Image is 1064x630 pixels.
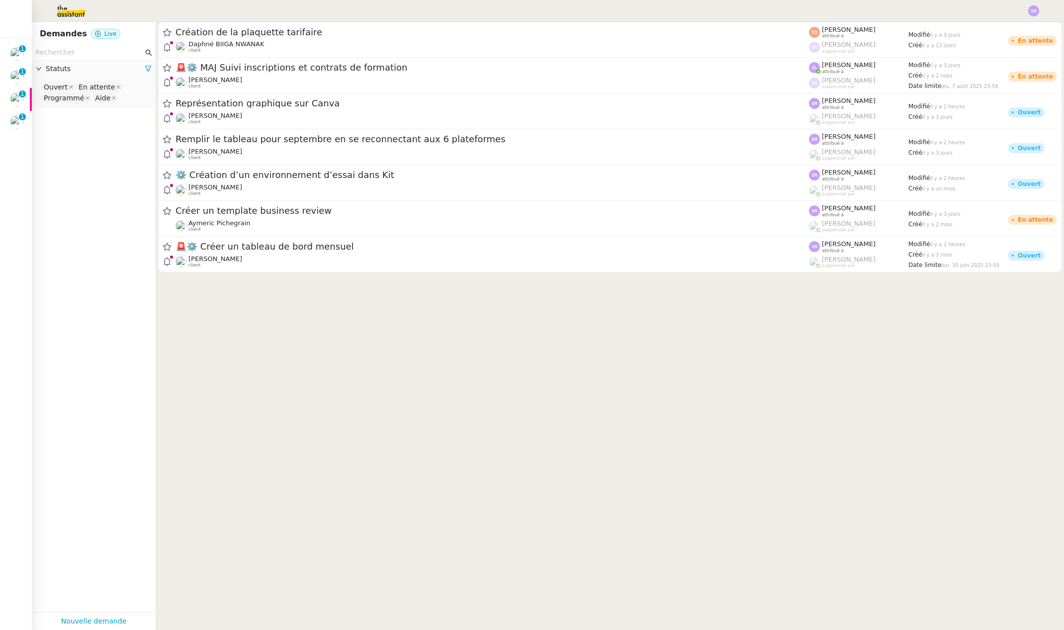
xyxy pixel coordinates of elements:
span: il y a 2 mois [922,73,953,79]
img: svg [809,27,820,38]
span: attribué à [822,248,844,254]
nz-badge-sup: 1 [19,113,26,120]
span: attribué à [822,105,844,110]
app-user-detailed-label: client [176,112,809,125]
app-user-label: suppervisé par [809,77,908,90]
span: [PERSON_NAME] [822,169,876,176]
img: svg [809,78,820,89]
span: il y a 3 jours [930,63,961,68]
div: En attente [1018,38,1053,44]
app-user-detailed-label: client [176,183,809,196]
app-user-detailed-label: client [176,219,809,232]
span: [PERSON_NAME] [822,77,876,84]
img: svg [809,42,820,53]
span: Créé [908,113,922,120]
div: Ouvert [1018,145,1041,151]
span: ⚙️ Création d’un environnement d’essai dans Kit [176,171,809,180]
app-user-label: suppervisé par [809,41,908,54]
img: users%2F6gb6idyi0tfvKNN6zQQM24j9Qto2%2Favatar%2F4d99454d-80b1-4afc-9875-96eb8ae1710f [10,92,24,106]
app-user-detailed-label: client [176,76,809,89]
div: En attente [1018,217,1053,223]
app-user-detailed-label: client [176,255,809,268]
span: attribué à [822,33,844,39]
span: [PERSON_NAME] [822,220,876,227]
span: Créé [908,251,922,258]
span: Modifié [908,210,930,217]
span: il y a 2 heures [930,140,966,145]
span: Remplir le tableau pour septembre en se reconnectant aux 6 plateformes [176,135,809,144]
span: il y a 3 jours [922,114,953,120]
img: users%2FKPVW5uJ7nAf2BaBJPZnFMauzfh73%2Favatar%2FDigitalCollectionThumbnailHandler.jpeg [176,41,186,52]
span: suppervisé par [822,120,855,125]
img: users%2FPPrFYTsEAUgQy5cK5MCpqKbOX8K2%2Favatar%2FCapture%20d%E2%80%99e%CC%81cran%202023-06-05%20a%... [809,185,820,196]
app-user-label: suppervisé par [809,148,908,161]
p: 1 [20,68,24,77]
span: il y a 13 jours [922,43,956,48]
span: lun. 30 juin 2025 23:59 [941,263,999,268]
nz-badge-sup: 1 [19,68,26,75]
img: users%2FvXkuctLX0wUbD4cA8OSk7KI5fra2%2Favatar%2F858bcb8a-9efe-43bf-b7a6-dc9f739d6e70 [176,77,186,88]
app-user-label: suppervisé par [809,184,908,197]
span: attribué à [822,177,844,182]
span: [PERSON_NAME] [822,112,876,120]
span: Aymeric Pichegrain [188,219,251,227]
span: attribué à [822,212,844,218]
span: ⚙️ MAJ Suivi inscriptions et contrats de formation [176,63,809,72]
div: Statuts [32,59,156,79]
div: En attente [1018,74,1053,80]
nz-page-header-title: Demandes [40,27,87,41]
div: Ouvert [1018,181,1041,187]
span: client [188,84,201,89]
span: [PERSON_NAME] [822,97,876,104]
a: Nouvelle demande [61,616,127,627]
app-user-detailed-label: client [176,148,809,161]
div: Ouvert [44,83,68,91]
img: users%2F6gb6idyi0tfvKNN6zQQM24j9Qto2%2Favatar%2F4d99454d-80b1-4afc-9875-96eb8ae1710f [10,47,24,61]
p: 1 [20,113,24,122]
span: il y a 3 jours [930,32,961,38]
img: svg [809,62,820,73]
input: Rechercher [35,47,143,58]
span: suppervisé par [822,84,855,90]
span: client [188,263,201,268]
img: users%2FPPrFYTsEAUgQy5cK5MCpqKbOX8K2%2Favatar%2FCapture%20d%E2%80%99e%CC%81cran%202023-06-05%20a%... [809,221,820,232]
span: Modifié [908,103,930,110]
span: il y a 2 heures [930,104,966,109]
span: Représentation graphique sur Canva [176,99,809,108]
span: [PERSON_NAME] [188,148,242,155]
img: svg [1028,5,1039,16]
span: Créé [908,149,922,156]
app-user-label: attribué à [809,97,908,110]
span: Modifié [908,139,930,146]
img: users%2F6gb6idyi0tfvKNN6zQQM24j9Qto2%2Favatar%2F4d99454d-80b1-4afc-9875-96eb8ae1710f [176,113,186,124]
span: 🚨 [176,62,186,73]
span: il y a 3 jours [922,150,953,156]
span: il y a 2 heures [930,176,966,181]
p: 1 [20,90,24,99]
img: users%2FW4OQjB9BRtYK2an7yusO0WsYLsD3%2Favatar%2F28027066-518b-424c-8476-65f2e549ac29 [176,184,186,195]
span: il y a 2 heures [930,242,966,247]
span: [PERSON_NAME] [822,133,876,140]
span: [PERSON_NAME] [822,256,876,263]
span: Créer un template business review [176,206,809,215]
app-user-label: attribué à [809,204,908,217]
span: client [188,119,201,125]
div: Aide [95,93,110,102]
span: attribué à [822,141,844,146]
span: Modifié [908,31,930,38]
span: Modifié [908,241,930,248]
span: Créé [908,221,922,228]
img: users%2FW4OQjB9BRtYK2an7yusO0WsYLsD3%2Favatar%2F28027066-518b-424c-8476-65f2e549ac29 [10,115,24,129]
div: Programmé [44,93,84,102]
app-user-label: suppervisé par [809,220,908,233]
span: suppervisé par [822,227,855,233]
img: svg [809,241,820,252]
span: [PERSON_NAME] [822,184,876,191]
div: Ouvert [1018,109,1041,115]
span: suppervisé par [822,191,855,197]
img: users%2FPPrFYTsEAUgQy5cK5MCpqKbOX8K2%2Favatar%2FCapture%20d%E2%80%99e%CC%81cran%202023-06-05%20a%... [809,257,820,268]
nz-badge-sup: 1 [19,90,26,97]
span: il y a 2 mois [922,222,953,227]
img: users%2F6gb6idyi0tfvKNN6zQQM24j9Qto2%2Favatar%2F4d99454d-80b1-4afc-9875-96eb8ae1710f [10,70,24,84]
img: svg [809,205,820,216]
